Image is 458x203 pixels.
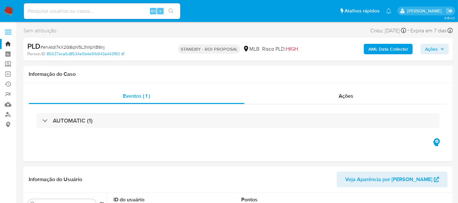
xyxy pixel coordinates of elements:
[262,45,298,53] span: Risco PLD:
[123,92,150,100] span: Eventos ( 1 )
[40,44,105,50] span: # ehAtdl7kX2G8qW5L3WpXB6nj
[243,45,259,53] div: MLB
[370,26,406,35] div: Criou: [DATE]
[345,8,379,14] span: Atalhos rápidos
[407,8,444,14] p: erico.trevizan@mercadopago.com.br
[345,172,432,187] span: Veja Aparência por [PERSON_NAME]
[47,51,124,57] a: 85637eca6d8534e0b4e91b943a443f90
[159,8,161,14] span: s
[53,117,93,124] h3: AUTOMATIC (1)
[178,44,240,54] p: STANDBY - ROI PROPOSAL
[364,44,413,54] button: AML Data Collector
[368,44,408,54] b: AML Data Collector
[29,71,448,77] h1: Informação do Caso
[286,45,298,53] span: HIGH
[164,7,178,16] button: search-icon
[23,27,56,34] span: Sem atribuição
[37,113,440,128] div: AUTOMATIC (1)
[446,8,453,14] a: Sair
[386,8,392,14] a: Notificações
[339,92,353,100] span: Ações
[337,172,448,187] button: Veja Aparência por [PERSON_NAME]
[421,44,449,54] button: Ações
[407,26,409,35] span: -
[410,27,447,34] span: Expira em 7 dias
[27,51,45,57] b: Person ID
[27,41,40,51] b: PLD
[425,44,438,54] span: Ações
[24,7,180,15] input: Pesquise usuários ou casos...
[29,176,82,183] h1: Informação do Usuário
[151,8,156,14] span: Alt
